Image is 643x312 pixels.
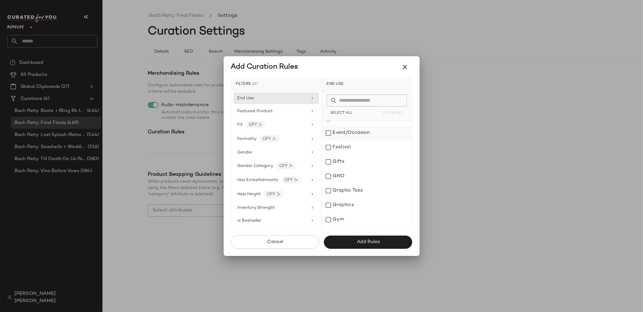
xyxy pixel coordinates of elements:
[276,162,296,170] div: CFY
[238,164,273,168] span: Gender Category
[252,82,258,87] span: (0)
[238,137,257,141] span: Formality
[263,190,284,198] div: CFY
[238,109,273,113] span: Featured Product
[238,96,254,100] span: End Use
[238,218,262,223] span: Is Bestseller
[322,78,349,91] div: End Use
[238,122,243,127] span: Fit
[231,62,298,72] div: Add Curation Rules
[238,150,253,155] span: Gender
[259,123,262,126] img: ai.DGldD1NL.svg
[231,78,321,91] div: Filters
[294,178,298,182] img: ai.DGldD1NL.svg
[327,109,357,117] button: Select All
[245,121,266,128] div: CFY
[330,111,353,115] span: Select All
[277,192,280,196] img: ai.DGldD1NL.svg
[273,137,276,141] img: ai.DGldD1NL.svg
[259,135,280,143] div: CFY
[281,176,301,184] div: CFY
[266,239,283,245] span: Cancel
[356,239,380,245] span: Add Rules
[238,178,279,182] span: Has Embellishments
[289,164,293,168] img: ai.DGldD1NL.svg
[324,236,412,249] button: Add Rules
[231,236,319,249] button: Cancel
[238,205,275,210] span: Inventory Strength
[238,192,261,196] span: Heel Height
